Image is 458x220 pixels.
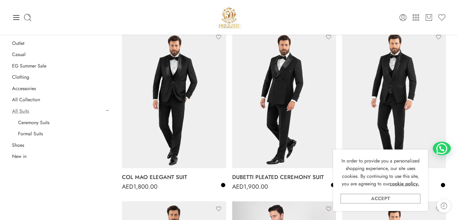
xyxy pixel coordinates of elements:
a: COL MAO ELEGANT SUIT [122,171,226,183]
a: Shoes [12,142,24,148]
a: EG Summer Sale [12,63,46,69]
img: Pellini [216,5,242,30]
a: Cart [425,13,433,22]
a: LB Summer Sale 2025 [12,29,58,35]
a: Accessories [12,86,36,92]
bdi: 1,900.00 [232,182,268,191]
a: Accept [341,194,420,203]
bdi: 1,800.00 [122,182,157,191]
a: Clothing [12,74,29,80]
a: Login / Register [399,13,407,22]
span: In order to provide you a personalized shopping experience, our site uses cookies. By continuing ... [341,157,419,187]
a: Wishlist [438,13,446,22]
a: New in [12,153,26,159]
a: cookie policy. [390,180,419,188]
a: Casual [12,52,26,58]
a: All Collection [12,97,40,103]
a: Black [220,182,226,188]
a: Pellini - [216,5,242,30]
a: Black [440,182,446,188]
a: Ceremony Suits [18,120,49,126]
span: AED [232,182,244,191]
span: AED [122,182,133,191]
a: DUBETTI PLEATED CEREMONY SUIT [232,171,336,183]
a: Outlet [12,40,24,46]
a: Formal Suits [18,131,43,137]
a: Black [330,182,336,188]
a: All Suits [12,108,29,114]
